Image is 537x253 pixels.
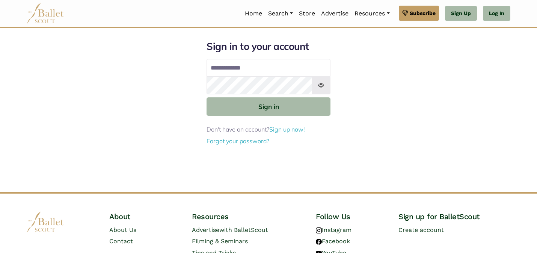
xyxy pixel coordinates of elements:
h4: Sign up for BalletScout [398,212,510,221]
p: Don't have an account? [207,125,330,135]
a: Filming & Seminars [192,238,248,245]
a: Facebook [316,238,350,245]
a: Forgot your password? [207,137,269,145]
img: gem.svg [402,9,408,17]
a: Contact [109,238,133,245]
a: Sign Up [445,6,477,21]
img: instagram logo [316,227,322,233]
span: with BalletScout [219,226,268,233]
h1: Sign in to your account [207,40,330,53]
a: Advertise [318,6,351,21]
h4: Resources [192,212,304,221]
span: Subscribe [410,9,436,17]
button: Sign in [207,97,330,116]
a: Home [242,6,265,21]
a: Instagram [316,226,351,233]
a: Store [296,6,318,21]
a: About Us [109,226,136,233]
h4: About [109,212,180,221]
a: Advertisewith BalletScout [192,226,268,233]
a: Sign up now! [269,126,305,133]
a: Log In [483,6,510,21]
a: Search [265,6,296,21]
img: logo [27,212,64,232]
a: Subscribe [399,6,439,21]
h4: Follow Us [316,212,386,221]
a: Create account [398,226,444,233]
img: facebook logo [316,239,322,245]
a: Resources [351,6,392,21]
